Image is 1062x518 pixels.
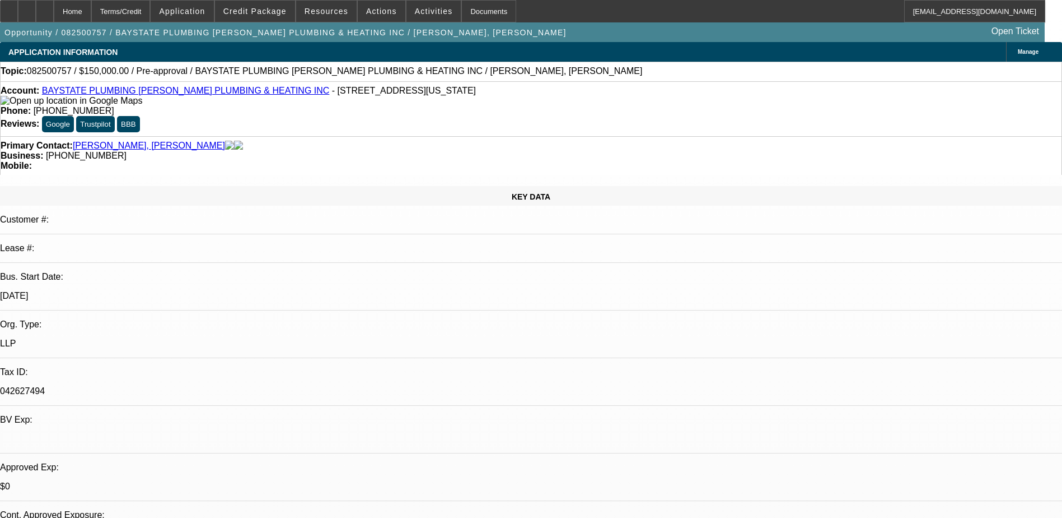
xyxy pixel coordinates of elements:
[1,66,27,76] strong: Topic:
[1,119,39,128] strong: Reviews:
[406,1,461,22] button: Activities
[46,151,127,160] span: [PHONE_NUMBER]
[42,116,74,132] button: Google
[415,7,453,16] span: Activities
[1,86,39,95] strong: Account:
[159,7,205,16] span: Application
[987,22,1044,41] a: Open Ticket
[1,106,31,115] strong: Phone:
[27,66,643,76] span: 082500757 / $150,000.00 / Pre-approval / BAYSTATE PLUMBING [PERSON_NAME] PLUMBING & HEATING INC /...
[1,151,43,160] strong: Business:
[4,28,567,37] span: Opportunity / 082500757 / BAYSTATE PLUMBING [PERSON_NAME] PLUMBING & HEATING INC / [PERSON_NAME],...
[332,86,476,95] span: - [STREET_ADDRESS][US_STATE]
[151,1,213,22] button: Application
[234,141,243,151] img: linkedin-icon.png
[117,116,140,132] button: BBB
[1,96,142,106] img: Open up location in Google Maps
[8,48,118,57] span: APPLICATION INFORMATION
[223,7,287,16] span: Credit Package
[512,192,550,201] span: KEY DATA
[42,86,330,95] a: BAYSTATE PLUMBING [PERSON_NAME] PLUMBING & HEATING INC
[296,1,357,22] button: Resources
[1,96,142,105] a: View Google Maps
[305,7,348,16] span: Resources
[358,1,405,22] button: Actions
[1,141,73,151] strong: Primary Contact:
[1,161,32,170] strong: Mobile:
[76,116,114,132] button: Trustpilot
[34,106,114,115] span: [PHONE_NUMBER]
[225,141,234,151] img: facebook-icon.png
[366,7,397,16] span: Actions
[1018,49,1038,55] span: Manage
[73,141,225,151] a: [PERSON_NAME], [PERSON_NAME]
[215,1,295,22] button: Credit Package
